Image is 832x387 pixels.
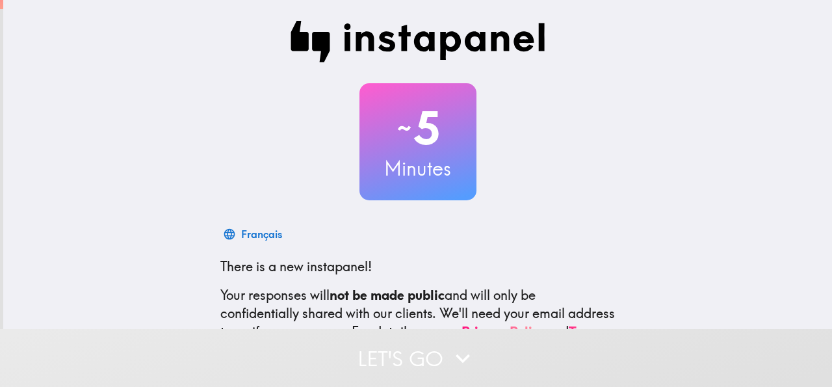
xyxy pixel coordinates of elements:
span: There is a new instapanel! [220,258,372,274]
h3: Minutes [359,155,476,182]
button: Français [220,221,287,247]
a: Privacy Policy [461,323,546,340]
b: not be made public [330,287,445,303]
h2: 5 [359,101,476,155]
span: ~ [395,109,413,148]
p: Your responses will and will only be confidentially shared with our clients. We'll need your emai... [220,286,616,341]
img: Instapanel [291,21,545,62]
a: Terms [569,323,605,340]
div: Français [241,225,282,243]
